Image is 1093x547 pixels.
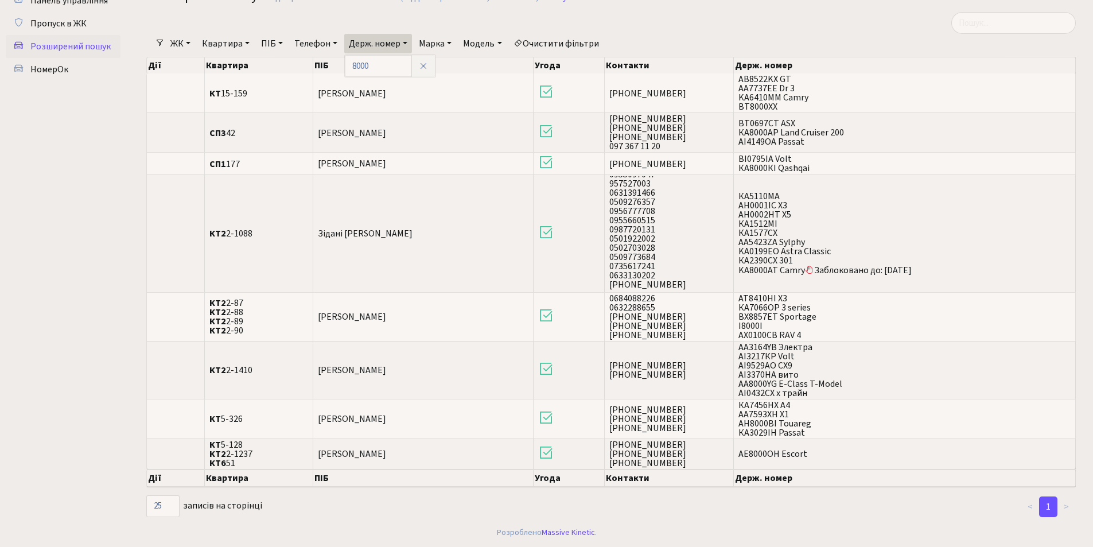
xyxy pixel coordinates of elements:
a: 1 [1039,496,1057,517]
a: Держ. номер [344,34,412,53]
span: АА3164YB Электра АІ3217КР Volt АІ9529АО СХ9 АІ3370НА вито AA8000YG E-Class T-Model АІ0432СХ х трайн [738,343,1071,398]
span: 15-159 [209,89,308,98]
a: Очистити фільтри [509,34,604,53]
b: КТ2 [209,227,226,240]
th: Квартира [205,57,313,73]
b: КТ2 [209,306,226,319]
span: АЕ8000ОН Escort [738,449,1071,459]
a: Марка [414,34,456,53]
b: КТ2 [209,297,226,309]
input: Пошук... [951,12,1076,34]
a: Квартира [197,34,254,53]
th: Дії [147,57,205,73]
b: КТ [209,87,221,100]
a: Телефон [290,34,342,53]
span: [PHONE_NUMBER] [PHONE_NUMBER] [PHONE_NUMBER] 097 367 11 20 [609,114,728,151]
span: 2-1088 [209,229,308,238]
a: Пропуск в ЖК [6,12,120,35]
span: КА7456НХ A4 АА7593ХН X1 AH8000BI Touareg КА3029ІН Passat [738,401,1071,437]
span: АТ8410НІ X3 КА7066ОР 3 series ВХ8857ЕТ Sportage І8000І АХ0100СВ RAV 4 [738,294,1071,340]
th: Дії [147,470,205,487]
b: КТ [209,439,221,451]
b: КТ [209,413,221,425]
span: [PHONE_NUMBER] [PHONE_NUMBER] [PHONE_NUMBER] [609,440,728,468]
span: AB8522KX GT AA7737EE Dr 3 KA6410MM Camry BT8000XX [738,75,1071,111]
b: КТ2 [209,315,226,328]
span: [PERSON_NAME] [318,448,386,460]
th: Угода [534,470,605,487]
span: BT0697CT ASX КА8000АР Land Cruiser 200 AI4149OA Passat [738,119,1071,146]
span: BI0795IA Volt КА8000КІ Qashqai [738,154,1071,173]
b: СП3 [209,127,226,139]
th: ПІБ [313,470,534,487]
span: 2-1410 [209,366,308,375]
b: КТ2 [209,324,226,337]
span: 177 [209,160,308,169]
span: [PERSON_NAME] [318,87,386,100]
span: [PHONE_NUMBER] [PHONE_NUMBER] [609,361,728,379]
a: ЖК [166,34,195,53]
span: [PHONE_NUMBER] [609,89,728,98]
span: Розширений пошук [30,40,111,53]
th: Держ. номер [734,57,1076,73]
span: 5-128 2-1237 51 [209,440,308,468]
select: записів на сторінці [146,495,180,517]
span: [PHONE_NUMBER] [609,160,728,169]
label: записів на сторінці [146,495,262,517]
span: [PERSON_NAME] [318,364,386,377]
b: КТ2 [209,448,226,460]
th: ПІБ [313,57,534,73]
span: [PERSON_NAME] [318,127,386,139]
div: Розроблено . [497,526,597,539]
span: 0684088226 0632288655 [PHONE_NUMBER] [PHONE_NUMBER] [PHONE_NUMBER] [609,294,728,340]
span: [PERSON_NAME] [318,158,386,170]
b: СП1 [209,158,226,170]
a: Massive Kinetic [542,526,595,538]
th: Квартира [205,470,313,487]
span: Пропуск в ЖК [30,17,87,30]
b: КТ2 [209,364,226,377]
span: 0663475222 0970047879 0667986456 0969525505 0988484688 0737234722 0667307554 0731496039 095509704... [609,176,728,291]
span: Зідані [PERSON_NAME] [318,227,413,240]
span: [PERSON_NAME] [318,413,386,425]
span: [PHONE_NUMBER] [PHONE_NUMBER] [PHONE_NUMBER] [609,405,728,433]
span: НомерОк [30,63,68,76]
span: 2-87 2-88 2-89 2-90 [209,298,308,335]
a: НомерОк [6,58,120,81]
th: Контакти [605,470,733,487]
span: 42 [209,129,308,138]
th: Угода [534,57,605,73]
b: КТ6 [209,457,226,470]
span: 5-326 [209,414,308,424]
a: Модель [458,34,506,53]
th: Держ. номер [734,470,1076,487]
span: КА5110МА AH0001IC X3 AH0002HT X5 КА1512МІ КА1577СХ АА5423ZA Sylphy KA0199EO Astra Classic КА2390С... [738,192,1071,275]
th: Контакти [605,57,733,73]
span: [PERSON_NAME] [318,311,386,323]
a: ПІБ [256,34,287,53]
a: Розширений пошук [6,35,120,58]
